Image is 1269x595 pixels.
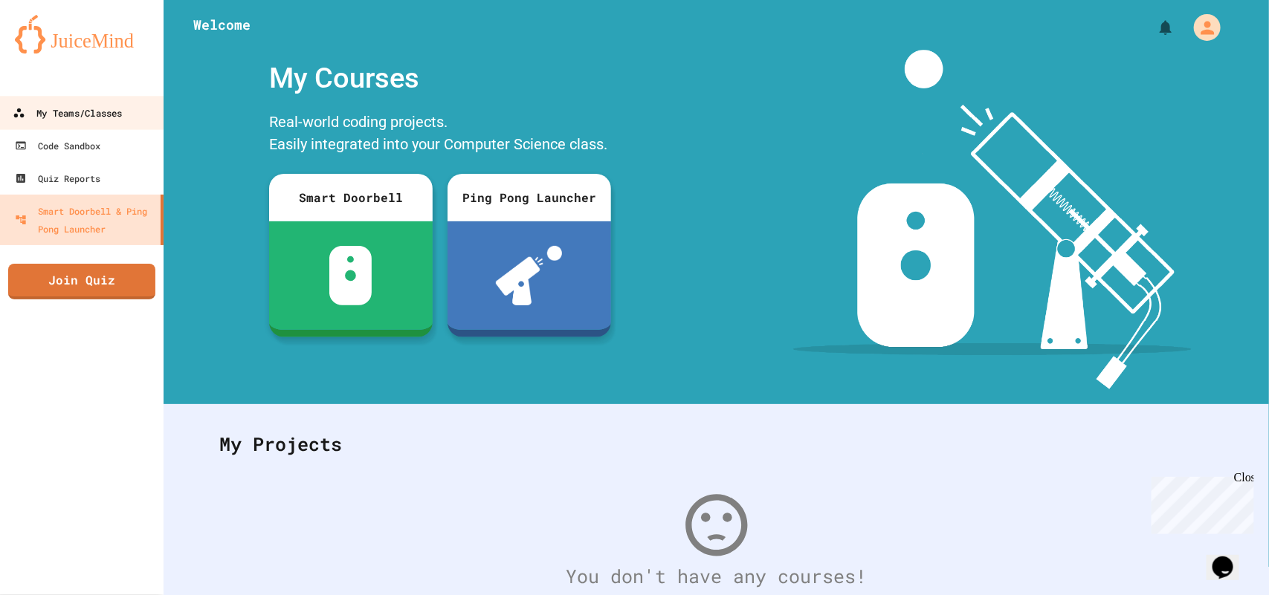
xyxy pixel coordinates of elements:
[496,246,562,305] img: ppl-with-ball.png
[1129,15,1178,40] div: My Notifications
[15,137,100,155] div: Code Sandbox
[15,169,100,187] div: Quiz Reports
[204,562,1228,591] div: You don't have any courses!
[15,15,149,53] img: logo-orange.svg
[8,264,155,299] a: Join Quiz
[269,174,433,221] div: Smart Doorbell
[1146,471,1254,534] iframe: chat widget
[329,246,372,305] img: sdb-white.svg
[6,6,103,94] div: Chat with us now!Close
[262,50,619,107] div: My Courses
[262,107,619,163] div: Real-world coding projects. Easily integrated into your Computer Science class.
[15,202,155,238] div: Smart Doorbell & Ping Pong Launcher
[204,415,1228,473] div: My Projects
[1207,536,1254,580] iframe: chat widget
[793,50,1192,389] img: banner-image-my-projects.png
[448,174,611,221] div: Ping Pong Launcher
[13,104,122,123] div: My Teams/Classes
[1178,10,1224,45] div: My Account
